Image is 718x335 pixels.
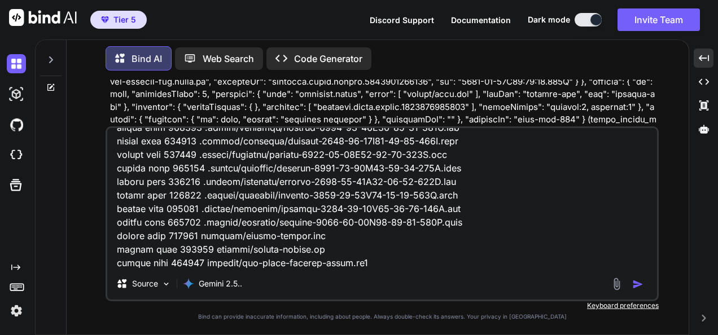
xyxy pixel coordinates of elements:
[610,277,623,290] img: attachment
[294,52,362,65] p: Code Generator
[7,301,26,320] img: settings
[370,15,434,25] span: Discord Support
[101,16,109,23] img: premium
[7,146,26,165] img: cloudideIcon
[632,279,643,290] img: icon
[7,115,26,134] img: githubDark
[199,278,242,289] p: Gemini 2.5..
[106,312,659,321] p: Bind can provide inaccurate information, including about people. Always double-check its answers....
[203,52,254,65] p: Web Search
[132,278,158,289] p: Source
[451,15,511,25] span: Documentation
[528,14,570,25] span: Dark mode
[183,278,194,289] img: Gemini 2.5 Pro
[106,301,659,310] p: Keyboard preferences
[161,279,171,289] img: Pick Models
[90,11,147,29] button: premiumTier 5
[370,14,434,26] button: Discord Support
[451,14,511,26] button: Documentation
[7,54,26,73] img: darkChat
[107,128,657,268] textarea: (lorem_ipsumd_sit_a7) CO A:\ELIT_SED\doeius-tem> Inc-Utlabore E:\DOLO_MAG\aliqua-eni >> $adm:VENI...
[113,14,136,25] span: Tier 5
[7,85,26,104] img: darkAi-studio
[9,9,77,26] img: Bind AI
[618,8,700,31] button: Invite Team
[132,52,162,65] p: Bind AI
